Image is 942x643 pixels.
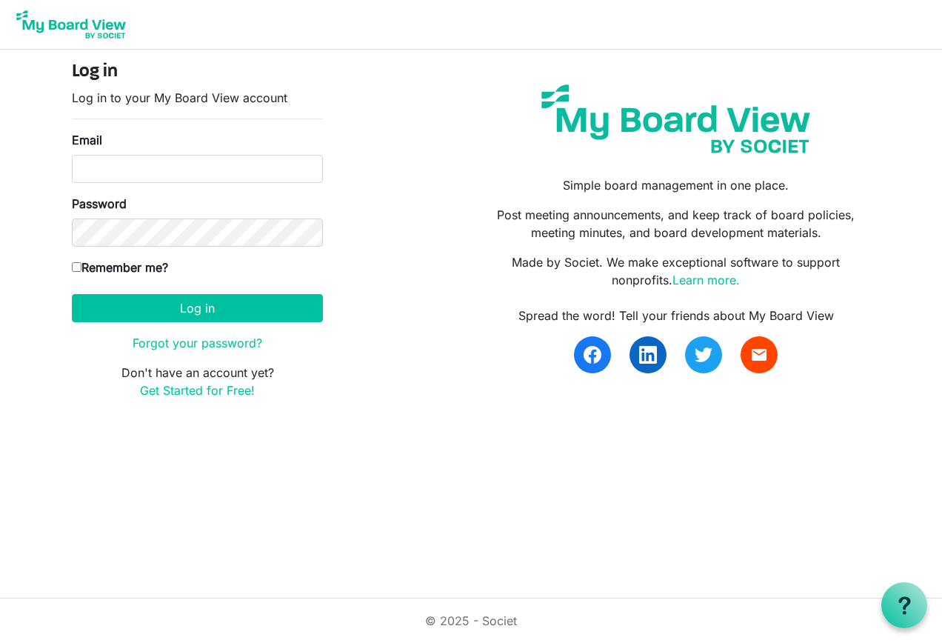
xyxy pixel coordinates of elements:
[12,6,130,43] img: My Board View Logo
[425,613,517,628] a: © 2025 - Societ
[584,346,601,364] img: facebook.svg
[133,336,262,350] a: Forgot your password?
[741,336,778,373] a: email
[482,176,870,194] p: Simple board management in one place.
[72,131,102,149] label: Email
[482,307,870,324] div: Spread the word! Tell your friends about My Board View
[695,346,712,364] img: twitter.svg
[750,346,768,364] span: email
[530,73,821,164] img: my-board-view-societ.svg
[482,253,870,289] p: Made by Societ. We make exceptional software to support nonprofits.
[72,61,323,83] h4: Log in
[72,262,81,272] input: Remember me?
[482,206,870,241] p: Post meeting announcements, and keep track of board policies, meeting minutes, and board developm...
[72,259,168,276] label: Remember me?
[72,294,323,322] button: Log in
[672,273,740,287] a: Learn more.
[140,383,255,398] a: Get Started for Free!
[639,346,657,364] img: linkedin.svg
[72,364,323,399] p: Don't have an account yet?
[72,89,323,107] p: Log in to your My Board View account
[72,195,127,213] label: Password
